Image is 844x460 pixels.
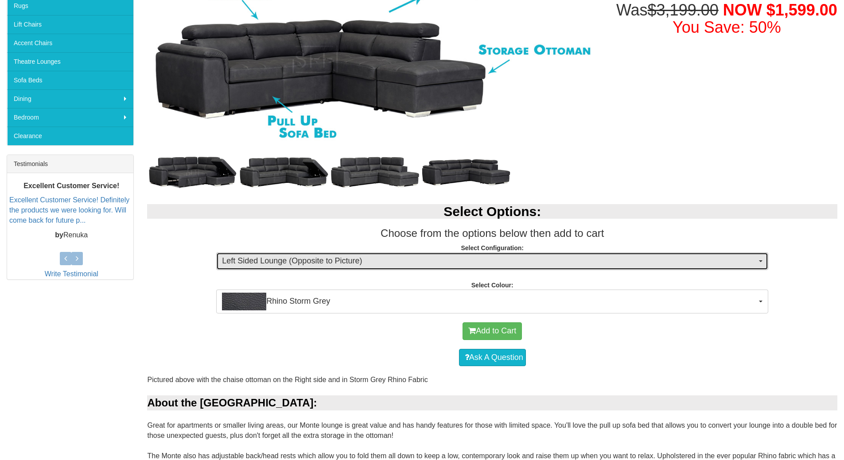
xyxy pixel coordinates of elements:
[616,1,837,36] h1: Was
[222,293,266,310] img: Rhino Storm Grey
[7,155,133,173] div: Testimonials
[471,282,513,289] strong: Select Colour:
[463,322,522,340] button: Add to Cart
[443,204,541,219] b: Select Options:
[673,18,781,36] font: You Save: 50%
[648,1,719,19] del: $3,199.00
[7,108,133,127] a: Bedroom
[216,290,768,313] button: Rhino Storm GreyRhino Storm Grey
[9,230,133,240] p: Renuka
[222,255,757,267] span: Left Sided Lounge (Opposite to Picture)
[45,270,98,278] a: Write Testimonial
[7,127,133,145] a: Clearance
[147,395,837,410] div: About the [GEOGRAPHIC_DATA]:
[7,71,133,89] a: Sofa Beds
[723,1,837,19] span: NOW $1,599.00
[9,196,129,224] a: Excellent Customer Service! Definitely the products we were looking for. Will come back for futur...
[7,89,133,108] a: Dining
[23,182,119,189] b: Excellent Customer Service!
[7,15,133,34] a: Lift Chairs
[222,293,757,310] span: Rhino Storm Grey
[7,34,133,52] a: Accent Chairs
[459,349,526,367] a: Ask A Question
[55,231,63,239] b: by
[216,252,768,270] button: Left Sided Lounge (Opposite to Picture)
[147,228,837,239] h3: Choose from the options below then add to cart
[7,52,133,71] a: Theatre Lounges
[461,244,524,251] strong: Select Configuration:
